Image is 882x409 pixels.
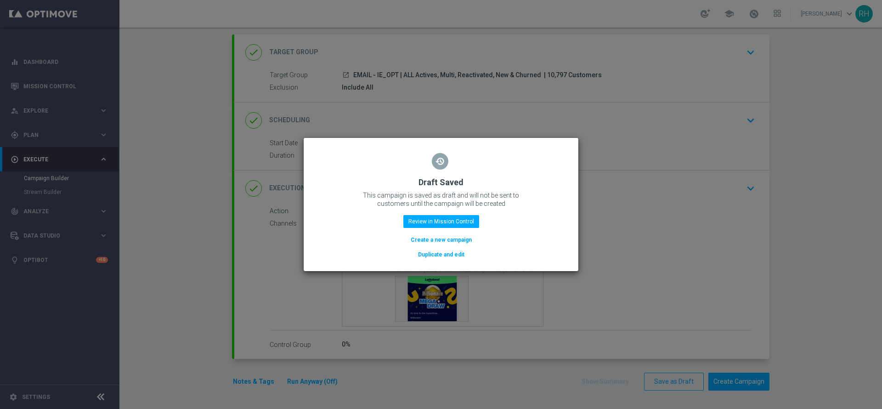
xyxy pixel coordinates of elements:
[410,235,473,245] button: Create a new campaign
[432,153,448,170] i: restore
[403,215,479,228] button: Review in Mission Control
[349,191,533,208] p: This campaign is saved as draft and will not be sent to customers until the campaign will be created
[417,250,465,260] button: Duplicate and edit
[418,177,464,188] h2: Draft Saved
